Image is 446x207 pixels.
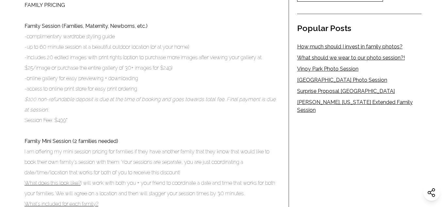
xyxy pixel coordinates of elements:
[24,31,280,42] p: -complimentary wardrobe styling guide
[24,52,280,73] p: -includes 20 edited images with print rights (option to purchase more images after viewing your g...
[24,201,98,207] u: What's included for each family?
[423,184,440,201] button: Share this website
[24,178,280,199] p: I will work with both you + your friend to coordinate a date and time that works for both your fa...
[24,2,65,8] strong: FAMILY PRICING
[24,147,280,178] p: I am offering my mini session pricing for families if they have another family that they know tha...
[297,65,422,73] a: Vinoy Park Photo Session
[297,54,422,62] a: What should we wear to our photo session?!
[24,84,280,94] p: -access to online print store for easy print ordering
[297,76,422,84] a: [GEOGRAPHIC_DATA] Photo Session
[24,96,276,113] em: $100 non-refundable deposit is due at the time of booking and goes towards total fee. Final payme...
[297,43,422,51] a: How much should I invest in family photos?
[24,73,280,84] p: -online gallery for easy previewing + downloading
[24,42,280,52] p: -up to 60 minute session at a beautiful outdoor location (or at your home)
[297,87,422,95] a: Surprise Proposal [GEOGRAPHIC_DATA]
[24,138,118,144] strong: Family Mini Session (2 families needed)
[297,98,422,114] a: [PERSON_NAME], [US_STATE] Extended Family Session
[24,23,148,29] strong: Family Session (Families, Maternity, Newborns, etc.)
[24,180,81,186] u: What does this look like?
[297,22,422,35] h2: Popular Posts
[24,115,280,126] p: Session Fee: $499*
